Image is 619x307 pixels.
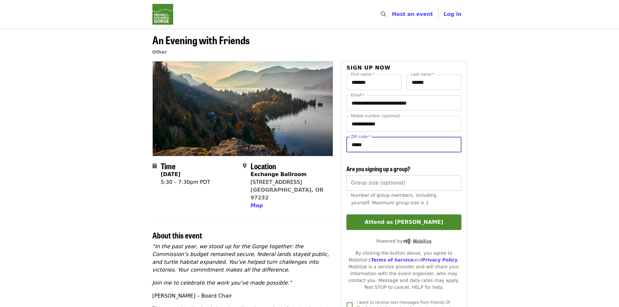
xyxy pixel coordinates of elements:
[161,178,211,186] div: 5:30 – 7:30pm PDT
[390,6,395,22] input: Search
[346,116,461,132] input: Mobile number (optional)
[406,74,461,90] input: Last name
[351,135,370,139] label: ZIP code
[346,250,461,291] div: By clicking the button above, you agree to Mobilize's and . Mobilize is a service provider and wi...
[152,229,202,241] span: About this event
[351,93,365,97] label: Email
[152,49,167,55] a: Other
[152,292,333,300] p: [PERSON_NAME] – Board Chair
[444,11,461,17] span: Log in
[381,11,386,17] i: search icon
[346,95,461,111] input: Email
[152,32,250,47] span: An Evening with Friends
[392,11,433,17] a: Host an event
[153,61,333,156] img: An Evening with Friends organized by Friends Of The Columbia Gorge
[403,238,432,244] img: Powered by Mobilize
[243,163,247,169] i: map-marker-alt icon
[251,160,276,172] span: Location
[152,280,292,286] em: Join me to celebrate the work you’ve made possible.”
[438,8,467,21] button: Log in
[251,202,263,210] button: Map
[346,214,461,230] button: Attend as [PERSON_NAME]
[346,164,410,173] span: Are you signing up a group?
[351,72,374,76] label: First name
[161,171,181,177] strong: [DATE]
[152,163,157,169] i: calendar icon
[351,114,400,118] label: Mobile number (optional)
[376,238,432,244] span: Powered by
[351,193,436,205] span: Number of group members, including yourself. Maximum group size is 2
[161,160,175,172] span: Time
[152,4,173,25] img: Friends Of The Columbia Gorge - Home
[251,202,263,209] span: Map
[251,171,307,177] strong: Exchange Ballroom
[371,257,413,262] a: Terms of Service
[251,187,324,201] a: [GEOGRAPHIC_DATA], OR 97232
[346,74,401,90] input: First name
[422,257,458,262] a: Privacy Policy
[346,175,461,191] input: [object Object]
[251,178,328,186] div: [STREET_ADDRESS]
[411,72,434,76] label: Last name
[152,243,329,273] em: “In the past year, we stood up for the Gorge together: the Commission’s budget remained secure, f...
[346,137,461,152] input: ZIP code
[346,65,391,71] span: Sign up now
